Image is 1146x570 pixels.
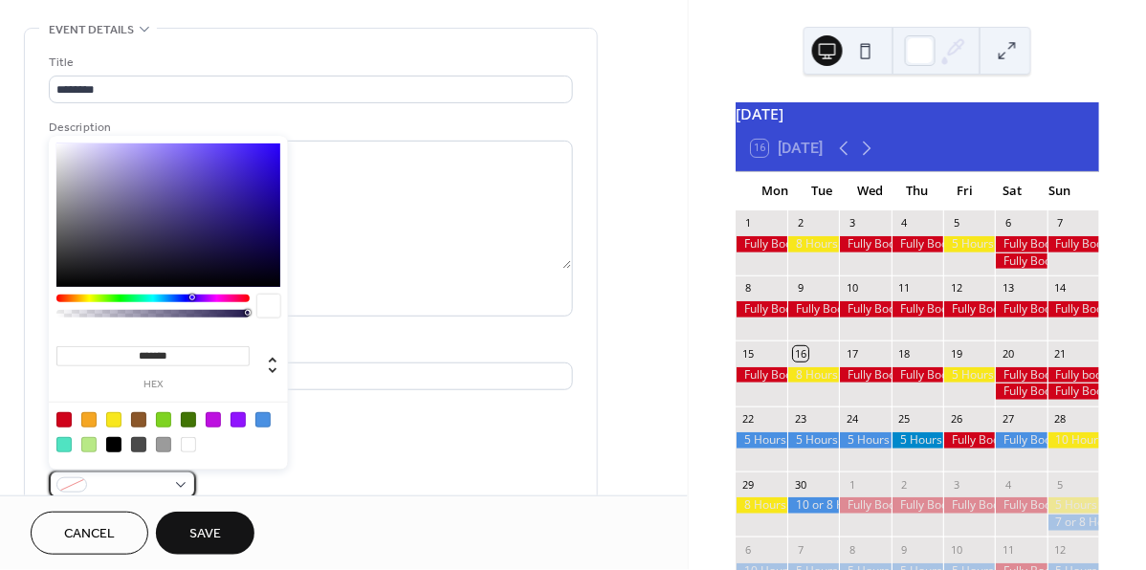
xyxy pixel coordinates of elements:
[949,216,963,230] div: 5
[893,172,941,210] div: Thu
[106,437,121,452] div: #000000
[736,432,787,449] div: 5 Hours
[995,432,1047,449] div: Fully Booked
[892,367,943,384] div: Fully Booked
[793,216,807,230] div: 2
[1053,216,1068,230] div: 7
[799,172,847,210] div: Tue
[1047,367,1099,384] div: Fully booked
[131,412,146,427] div: #8B572A
[839,236,891,252] div: Fully Booked
[787,497,839,514] div: 10 or 8 Hours
[1047,515,1099,531] div: 7 or 8 Hours
[897,542,912,557] div: 9
[1036,172,1084,210] div: Sun
[845,477,859,492] div: 1
[839,367,891,384] div: Fully Booked
[949,281,963,296] div: 12
[839,432,891,449] div: 5 Hours
[741,216,756,230] div: 1
[1053,346,1068,361] div: 21
[995,253,1047,270] div: Fully Booked
[131,437,146,452] div: #4A4A4A
[81,412,97,427] div: #F5A623
[892,432,943,449] div: 5 Hours
[787,367,839,384] div: 8 Hours
[736,367,787,384] div: Fully Booked
[1047,432,1099,449] div: 10 Hours
[892,497,943,514] div: Fully Booked
[1001,216,1015,230] div: 6
[189,525,221,545] span: Save
[56,437,72,452] div: #50E3C2
[839,497,891,514] div: Fully Booked
[892,236,943,252] div: Fully Booked
[845,216,859,230] div: 3
[1047,236,1099,252] div: Fully Booked
[156,512,254,555] button: Save
[1047,301,1099,318] div: Fully Booked
[741,542,756,557] div: 6
[995,236,1047,252] div: Fully Booked
[793,346,807,361] div: 16
[1001,542,1015,557] div: 11
[741,477,756,492] div: 29
[995,384,1047,400] div: Fully Booked
[995,497,1047,514] div: Fully Booked
[736,301,787,318] div: Fully Booked
[989,172,1037,210] div: Sat
[1053,281,1068,296] div: 14
[787,236,839,252] div: 8 Hours
[1047,497,1099,514] div: 5 Hours
[56,412,72,427] div: #D0021B
[1053,477,1068,492] div: 5
[943,497,995,514] div: Fully Booked
[181,437,196,452] div: #FFFFFF
[49,340,569,360] div: Location
[793,542,807,557] div: 7
[845,412,859,427] div: 24
[49,53,569,73] div: Title
[943,236,995,252] div: 5 Hours
[897,412,912,427] div: 25
[31,512,148,555] a: Cancel
[156,412,171,427] div: #7ED321
[845,346,859,361] div: 17
[1053,542,1068,557] div: 12
[845,281,859,296] div: 10
[1001,477,1015,492] div: 4
[793,412,807,427] div: 23
[897,281,912,296] div: 11
[231,412,246,427] div: #9013FE
[1053,412,1068,427] div: 28
[741,346,756,361] div: 15
[1001,281,1015,296] div: 13
[64,525,115,545] span: Cancel
[255,412,271,427] div: #4A90E2
[741,281,756,296] div: 8
[943,367,995,384] div: 5 Hours
[787,301,839,318] div: Fully Booked
[156,437,171,452] div: #9B9B9B
[1047,384,1099,400] div: Fully Booked
[949,542,963,557] div: 10
[736,497,787,514] div: 8 Hours
[741,412,756,427] div: 22
[897,346,912,361] div: 18
[949,412,963,427] div: 26
[897,477,912,492] div: 2
[56,380,250,390] label: hex
[49,20,134,40] span: Event details
[846,172,893,210] div: Wed
[787,432,839,449] div: 5 Hours
[1001,346,1015,361] div: 20
[949,477,963,492] div: 3
[995,301,1047,318] div: Fully Booked
[839,301,891,318] div: Fully Booked
[1001,412,1015,427] div: 27
[943,432,995,449] div: Fully Booked
[49,118,569,138] div: Description
[106,412,121,427] div: #F8E71C
[793,281,807,296] div: 9
[736,236,787,252] div: Fully Booked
